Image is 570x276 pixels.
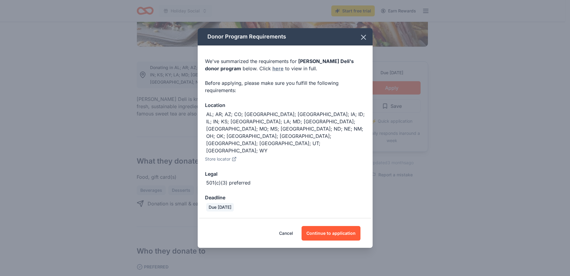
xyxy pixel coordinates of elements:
[206,203,234,211] div: Due [DATE]
[302,226,360,241] button: Continue to application
[205,194,365,201] div: Deadline
[205,170,365,178] div: Legal
[205,155,237,163] button: Store locator
[279,226,293,241] button: Cancel
[272,65,284,72] a: here
[198,28,373,45] div: Donor Program Requirements
[205,101,365,109] div: Location
[206,179,251,186] div: 501(c)(3) preferred
[205,79,365,94] div: Before applying, please make sure you fulfill the following requirements:
[206,111,365,154] div: AL; AR; AZ; CO; [GEOGRAPHIC_DATA]; [GEOGRAPHIC_DATA]; IA; ID; IL; IN; KS; [GEOGRAPHIC_DATA]; LA; ...
[205,58,365,72] div: We've summarized the requirements for below. Click to view in full.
